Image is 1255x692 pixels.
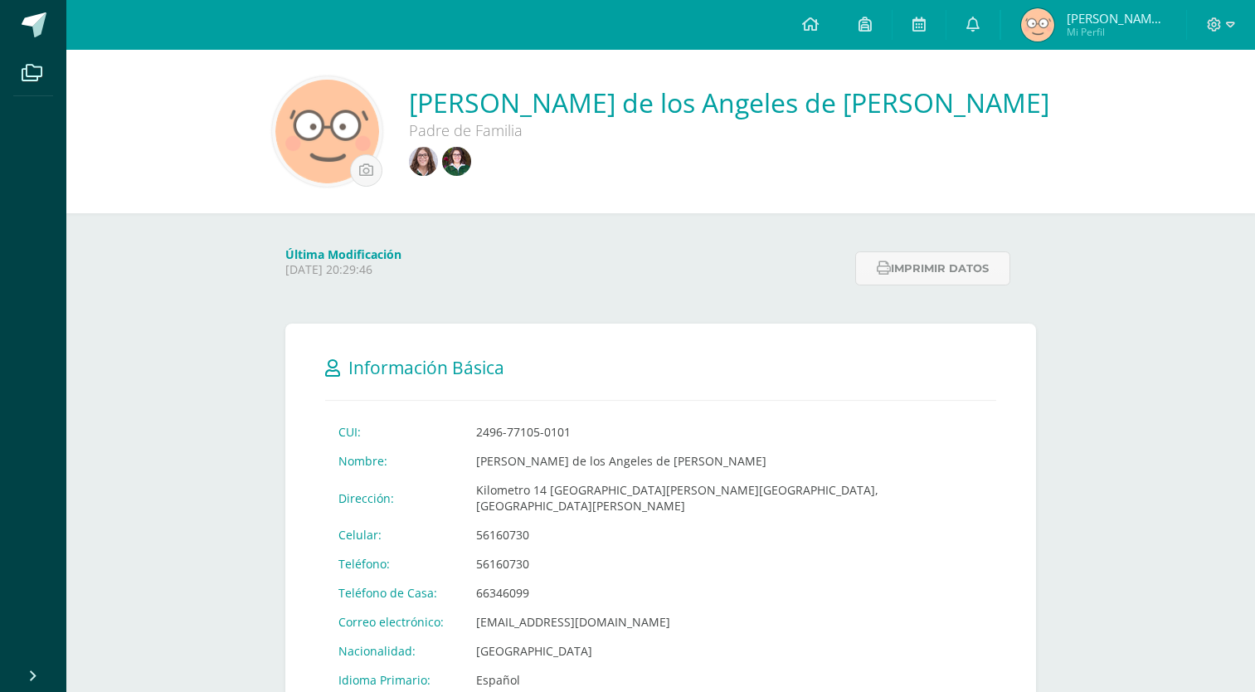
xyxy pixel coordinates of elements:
[325,549,463,578] td: Teléfono:
[409,147,438,176] img: d993200c7595934768e967f9aa7c56ae.png
[463,417,996,446] td: 2496-77105-0101
[1067,10,1166,27] span: [PERSON_NAME] de los Angeles
[1067,25,1166,39] span: Mi Perfil
[463,578,996,607] td: 66346099
[463,607,996,636] td: [EMAIL_ADDRESS][DOMAIN_NAME]
[463,520,996,549] td: 56160730
[275,80,379,183] img: 5a3d20189a0fd4b2570fa93756e479b9.png
[442,147,471,176] img: 128230bac662f1e147ca94fdc4e93b29.png
[463,475,996,520] td: Kilometro 14 [GEOGRAPHIC_DATA][PERSON_NAME][GEOGRAPHIC_DATA], [GEOGRAPHIC_DATA][PERSON_NAME]
[285,262,845,277] p: [DATE] 20:29:46
[325,446,463,475] td: Nombre:
[285,246,845,262] h4: Última Modificación
[325,636,463,665] td: Nacionalidad:
[325,607,463,636] td: Correo electrónico:
[325,578,463,607] td: Teléfono de Casa:
[409,85,1049,120] a: [PERSON_NAME] de los Angeles de [PERSON_NAME]
[325,417,463,446] td: CUI:
[855,251,1010,285] button: Imprimir datos
[463,636,996,665] td: [GEOGRAPHIC_DATA]
[348,356,504,379] span: Información Básica
[463,549,996,578] td: 56160730
[325,475,463,520] td: Dirección:
[409,120,907,140] div: Padre de Familia
[325,520,463,549] td: Celular:
[463,446,996,475] td: [PERSON_NAME] de los Angeles de [PERSON_NAME]
[1021,8,1054,41] img: 6366ed5ed987100471695a0532754633.png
